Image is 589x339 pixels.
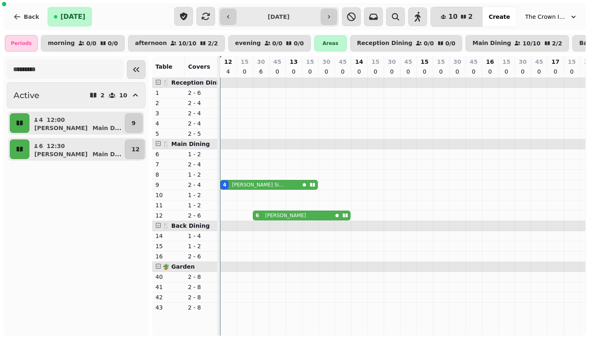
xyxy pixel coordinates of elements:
[127,60,146,79] button: Collapse sidebar
[307,67,313,76] p: 0
[47,142,65,150] p: 12:30
[155,171,182,179] p: 8
[355,58,363,66] p: 14
[224,58,232,66] p: 12
[188,150,214,158] p: 1 - 2
[155,109,182,117] p: 3
[482,7,517,27] button: Create
[448,13,457,20] span: 10
[424,40,434,46] p: 0 / 0
[155,160,182,168] p: 7
[86,40,97,46] p: 0 / 0
[420,58,428,66] p: 15
[322,58,330,66] p: 30
[155,130,182,138] p: 5
[551,58,559,66] p: 17
[155,293,182,301] p: 42
[235,40,261,47] p: evening
[41,35,125,52] button: morning0/00/0
[155,201,182,209] p: 11
[223,182,226,188] div: 4
[503,67,510,76] p: 0
[241,67,248,76] p: 0
[128,35,225,52] button: afternoon10/102/2
[290,58,297,66] p: 13
[108,40,118,46] p: 0 / 0
[225,67,232,76] p: 4
[465,35,569,52] button: Main Dining10/102/2
[92,124,121,132] p: Main D ...
[188,211,214,220] p: 2 - 6
[306,58,314,66] p: 15
[34,124,88,132] p: [PERSON_NAME]
[34,150,88,158] p: [PERSON_NAME]
[135,40,167,47] p: afternoon
[24,14,39,20] span: Back
[265,212,306,219] p: [PERSON_NAME]
[48,40,75,47] p: morning
[356,67,362,76] p: 0
[520,9,582,24] button: The Crown Inn
[155,191,182,199] p: 10
[445,40,456,46] p: 0 / 0
[13,90,39,101] h2: Active
[162,79,227,86] span: 🍴 Reception Dining
[470,58,477,66] p: 45
[188,191,214,199] p: 1 - 2
[188,171,214,179] p: 1 - 2
[155,181,182,189] p: 9
[47,116,65,124] p: 12:00
[489,14,510,20] span: Create
[7,7,46,27] button: Back
[525,13,566,21] span: The Crown Inn
[188,99,214,107] p: 2 - 4
[5,35,38,52] div: Periods
[569,67,575,76] p: 0
[188,242,214,250] p: 1 - 2
[61,13,85,20] span: [DATE]
[7,82,146,108] button: Active210
[155,273,182,281] p: 40
[552,40,562,46] p: 2 / 2
[188,63,210,70] span: Covers
[371,58,379,66] p: 15
[519,58,526,66] p: 30
[155,99,182,107] p: 2
[405,67,411,76] p: 0
[357,40,412,47] p: Reception Dining
[125,113,143,133] button: 9
[188,89,214,97] p: 2 - 6
[155,232,182,240] p: 14
[472,40,511,47] p: Main Dining
[38,142,43,150] p: 6
[188,130,214,138] p: 2 - 5
[188,273,214,281] p: 2 - 8
[132,145,139,153] p: 12
[257,58,265,66] p: 30
[155,89,182,97] p: 1
[273,58,281,66] p: 45
[323,67,330,76] p: 0
[431,7,482,27] button: 102
[155,242,182,250] p: 15
[188,293,214,301] p: 2 - 8
[178,40,196,46] p: 10 / 10
[31,113,123,133] button: 412:00[PERSON_NAME]Main D...
[272,40,283,46] p: 0 / 0
[155,119,182,128] p: 4
[339,67,346,76] p: 0
[228,35,311,52] button: evening0/00/0
[101,92,105,98] p: 2
[188,109,214,117] p: 2 - 4
[188,119,214,128] p: 2 - 4
[486,58,494,66] p: 16
[232,182,284,188] p: [PERSON_NAME] Sicot
[468,13,473,20] span: 2
[258,67,264,76] p: 6
[438,67,444,76] p: 0
[519,67,526,76] p: 0
[155,150,182,158] p: 6
[454,67,461,76] p: 0
[162,141,210,147] span: 🍴 Main Dining
[155,283,182,291] p: 41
